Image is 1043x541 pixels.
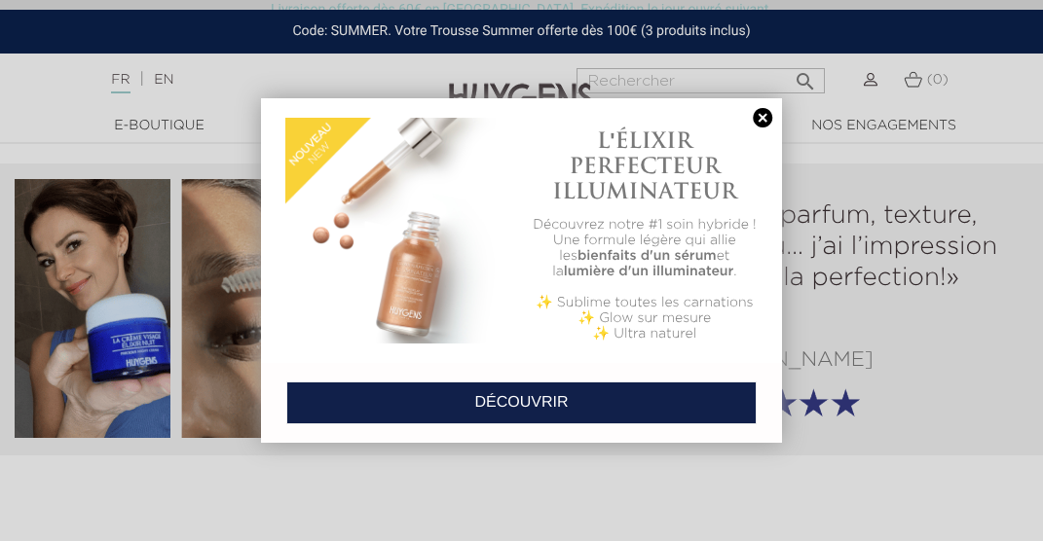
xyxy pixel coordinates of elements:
b: bienfaits d'un sérum [577,249,717,263]
p: ✨ Glow sur mesure [532,310,759,326]
b: lumière d'un illuminateur [564,265,734,278]
a: DÉCOUVRIR [286,381,758,424]
p: Découvrez notre #1 soin hybride ! Une formule légère qui allie les et la . [532,217,759,279]
p: ✨ Sublime toutes les carnations [532,295,759,310]
h1: L'ÉLIXIR PERFECTEUR ILLUMINATEUR [532,127,759,204]
p: ✨ Ultra naturel [532,326,759,342]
